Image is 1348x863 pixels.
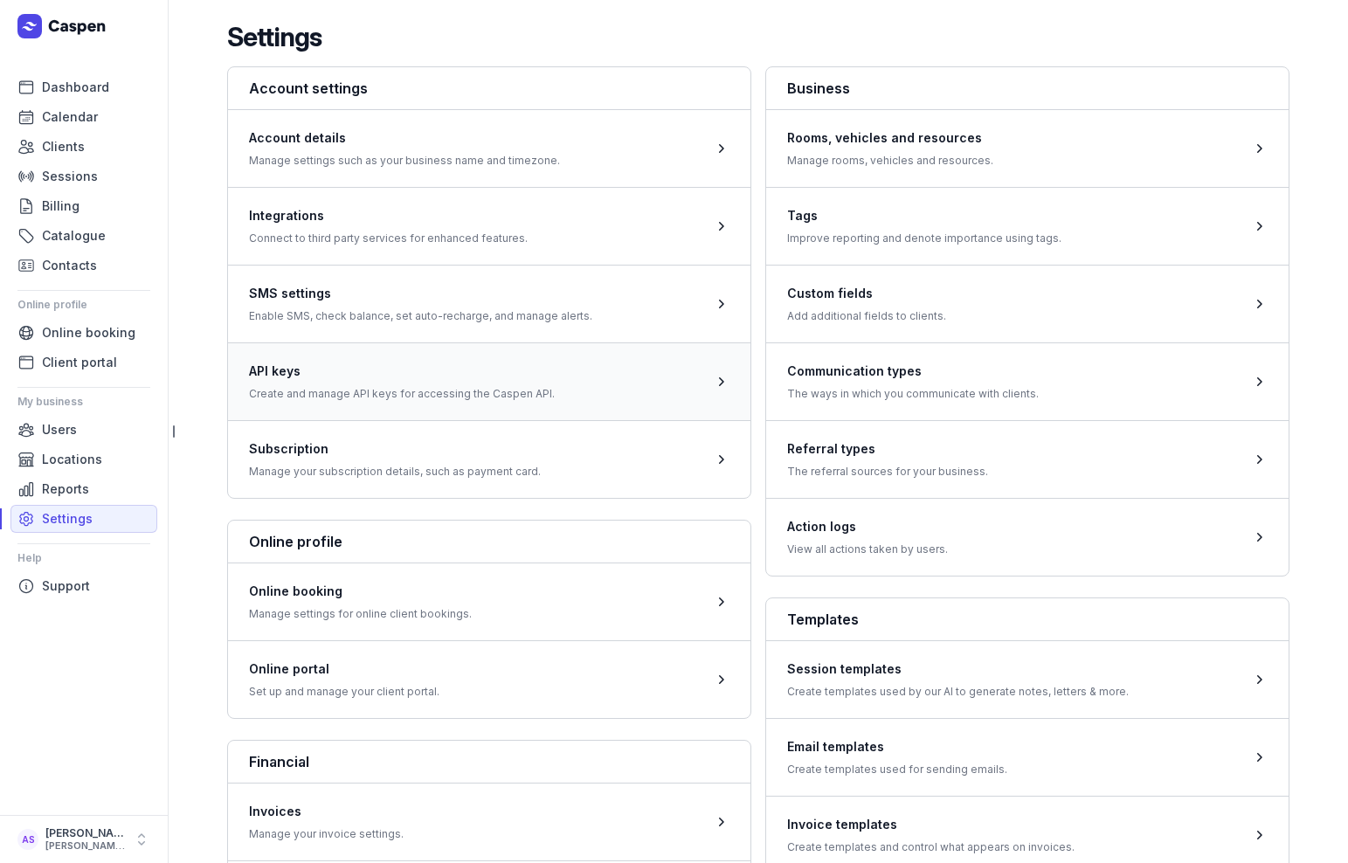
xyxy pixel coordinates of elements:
span: Client portal [42,352,117,373]
span: Support [42,576,90,597]
h3: Templates [787,609,1268,630]
span: Billing [42,196,79,217]
p: Subscription [249,438,541,459]
div: My business [17,388,150,416]
p: Action logs [787,516,948,537]
span: Locations [42,449,102,470]
p: Email templates [787,736,1007,757]
p: Online booking [249,581,472,602]
span: Dashboard [42,77,109,98]
div: [PERSON_NAME] [45,826,126,840]
p: Invoice templates [787,814,1075,835]
p: Communication types [787,361,1039,382]
p: Tags [787,205,1061,226]
p: Referral types [787,438,988,459]
span: AS [22,829,35,850]
p: Online portal [249,659,439,680]
h3: Business [787,78,1268,99]
span: Sessions [42,166,98,187]
span: Users [42,419,77,440]
h3: Financial [249,751,729,772]
span: Online booking [42,322,135,343]
span: Contacts [42,255,97,276]
p: Rooms, vehicles and resources [787,128,993,148]
span: Calendar [42,107,98,128]
h2: Settings [227,21,322,52]
h3: Account settings [249,78,729,99]
p: API keys [249,361,555,382]
p: SMS settings [249,283,592,304]
span: Settings [42,508,93,529]
span: Reports [42,479,89,500]
div: Help [17,544,150,572]
span: Catalogue [42,225,106,246]
p: Invoices [249,801,404,822]
h3: Online profile [249,531,729,552]
p: Session templates [787,659,1129,680]
p: Custom fields [787,283,946,304]
div: Online profile [17,291,150,319]
p: Account details [249,128,560,148]
p: Integrations [249,205,528,226]
div: [PERSON_NAME][EMAIL_ADDRESS][DOMAIN_NAME] [45,840,126,853]
span: Clients [42,136,85,157]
